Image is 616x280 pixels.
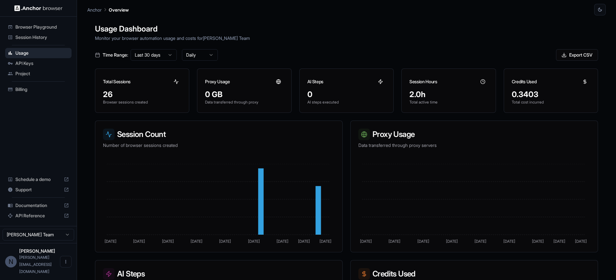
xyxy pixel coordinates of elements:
[87,6,102,13] p: Anchor
[87,6,129,13] nav: breadcrumb
[503,239,515,244] tspan: [DATE]
[298,239,310,244] tspan: [DATE]
[60,256,72,267] button: Open menu
[5,200,72,211] div: Documentation
[409,78,437,85] h3: Session Hours
[5,211,72,221] div: API Reference
[512,100,590,105] p: Total cost incurred
[103,268,335,280] h3: AI Steps
[5,185,72,195] div: Support
[409,100,488,105] p: Total active time
[19,248,55,254] span: Nick Matthews
[475,239,486,244] tspan: [DATE]
[15,24,69,30] span: Browser Playground
[15,212,61,219] span: API Reference
[205,100,283,105] p: Data transferred through proxy
[5,48,72,58] div: Usage
[320,239,331,244] tspan: [DATE]
[5,84,72,95] div: Billing
[133,239,145,244] tspan: [DATE]
[162,239,174,244] tspan: [DATE]
[103,52,128,58] span: Time Range:
[409,89,488,100] div: 2.0h
[358,142,590,149] p: Data transferred through proxy servers
[205,78,230,85] h3: Proxy Usage
[358,268,590,280] h3: Credits Used
[556,49,598,61] button: Export CSV
[389,239,400,244] tspan: [DATE]
[95,23,598,35] h1: Usage Dashboard
[575,239,587,244] tspan: [DATE]
[277,239,288,244] tspan: [DATE]
[307,78,323,85] h3: AI Steps
[512,89,590,100] div: 0.3403
[103,129,335,140] h3: Session Count
[417,239,429,244] tspan: [DATE]
[5,22,72,32] div: Browser Playground
[360,239,372,244] tspan: [DATE]
[105,239,116,244] tspan: [DATE]
[358,129,590,140] h3: Proxy Usage
[103,89,181,100] div: 26
[103,100,181,105] p: Browser sessions created
[5,68,72,79] div: Project
[219,239,231,244] tspan: [DATE]
[15,176,61,183] span: Schedule a demo
[5,32,72,42] div: Session History
[512,78,537,85] h3: Credits Used
[15,70,69,77] span: Project
[109,6,129,13] p: Overview
[553,239,565,244] tspan: [DATE]
[14,5,63,11] img: Anchor Logo
[5,256,17,267] div: N
[103,142,335,149] p: Number of browser sessions created
[15,50,69,56] span: Usage
[191,239,202,244] tspan: [DATE]
[15,86,69,93] span: Billing
[19,255,52,274] span: nick@odtginc.com
[248,239,260,244] tspan: [DATE]
[532,239,544,244] tspan: [DATE]
[307,89,386,100] div: 0
[15,202,61,209] span: Documentation
[446,239,458,244] tspan: [DATE]
[103,78,131,85] h3: Total Sessions
[15,60,69,67] span: API Keys
[95,35,598,41] p: Monitor your browser automation usage and costs for [PERSON_NAME] Team
[307,100,386,105] p: AI steps executed
[15,186,61,193] span: Support
[5,174,72,185] div: Schedule a demo
[205,89,283,100] div: 0 GB
[15,34,69,41] span: Session History
[5,58,72,68] div: API Keys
